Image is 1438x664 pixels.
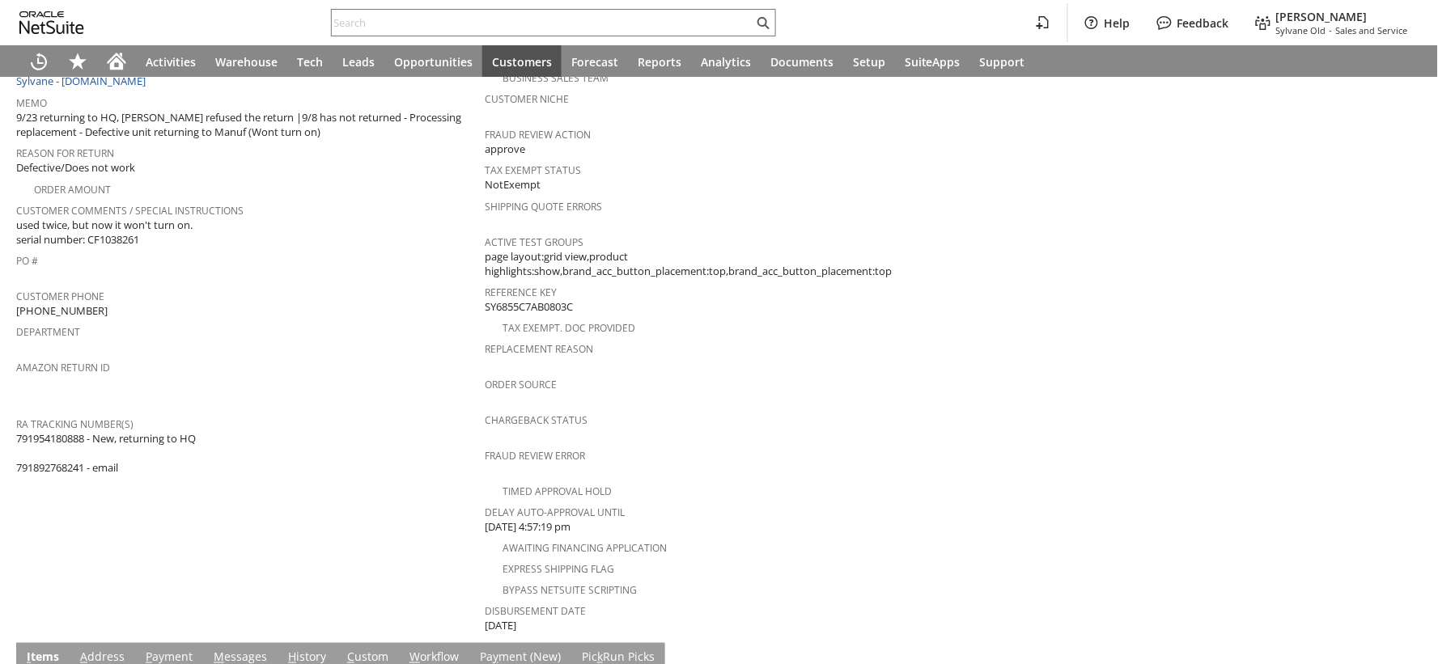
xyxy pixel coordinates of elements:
[16,254,38,268] a: PO #
[485,413,588,427] a: Chargeback Status
[19,45,58,78] a: Recent Records
[485,200,602,214] a: Shipping Quote Errors
[16,160,135,176] span: Defective/Does not work
[16,325,80,339] a: Department
[753,13,773,32] svg: Search
[1276,9,1368,24] span: [PERSON_NAME]
[16,431,196,476] span: 791954180888 - New, returning to HQ 791892768241 - email
[503,71,609,85] a: Business Sales Team
[562,45,628,78] a: Forecast
[980,54,1025,70] span: Support
[1276,24,1326,36] span: Sylvane Old
[485,177,541,192] span: NotExempt
[485,142,525,157] span: approve
[503,321,635,335] a: Tax Exempt. Doc Provided
[333,45,384,78] a: Leads
[68,52,87,71] svg: Shortcuts
[485,342,593,356] a: Replacement reason
[97,45,136,78] a: Home
[16,110,477,140] span: 9/23 returning to HQ, [PERSON_NAME] refused the return |9/8 has not returned - Processing replace...
[503,484,612,498] a: Timed Approval Hold
[895,45,970,78] a: SuiteApps
[16,204,244,218] a: Customer Comments / Special Instructions
[34,183,111,197] a: Order Amount
[16,146,114,160] a: Reason For Return
[485,235,583,249] a: Active Test Groups
[16,303,108,319] span: [PHONE_NUMBER]
[571,54,618,70] span: Forecast
[485,163,581,177] a: Tax Exempt Status
[628,45,691,78] a: Reports
[146,54,196,70] span: Activities
[1105,15,1130,31] label: Help
[691,45,761,78] a: Analytics
[701,54,751,70] span: Analytics
[485,505,625,519] a: Delay Auto-Approval Until
[485,449,585,463] a: Fraud Review Error
[1177,15,1229,31] label: Feedback
[1330,24,1333,36] span: -
[19,11,84,34] svg: logo
[332,13,753,32] input: Search
[485,249,945,279] span: page layout:grid view,product highlights:show,brand_acc_button_placement:top,brand_acc_button_pla...
[215,54,278,70] span: Warehouse
[16,361,110,374] a: Amazon Return ID
[16,417,134,431] a: RA Tracking Number(s)
[843,45,895,78] a: Setup
[485,128,591,142] a: Fraud Review Action
[503,562,614,576] a: Express Shipping Flag
[16,74,150,88] a: Sylvane - [DOMAIN_NAME]
[638,54,681,70] span: Reports
[136,45,206,78] a: Activities
[970,45,1035,78] a: Support
[485,299,573,315] span: SY6855C7AB0803C
[761,45,843,78] a: Documents
[905,54,961,70] span: SuiteApps
[107,52,126,71] svg: Home
[770,54,834,70] span: Documents
[16,290,104,303] a: Customer Phone
[29,52,49,71] svg: Recent Records
[485,378,557,391] a: Order Source
[287,45,333,78] a: Tech
[485,618,516,633] span: [DATE]
[384,45,482,78] a: Opportunities
[503,541,667,555] a: Awaiting Financing Application
[206,45,287,78] a: Warehouse
[485,92,569,106] a: Customer Niche
[16,218,193,247] span: used twice, but now it won't turn on. serial number: CF1038261
[485,519,571,535] span: [DATE] 4:57:19 pm
[394,54,473,70] span: Opportunities
[58,45,97,78] div: Shortcuts
[342,54,375,70] span: Leads
[16,96,47,110] a: Memo
[853,54,885,70] span: Setup
[485,285,557,299] a: Reference Key
[485,604,586,618] a: Disbursement Date
[1336,24,1408,36] span: Sales and Service
[503,583,637,597] a: Bypass NetSuite Scripting
[492,54,552,70] span: Customers
[297,54,323,70] span: Tech
[482,45,562,78] a: Customers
